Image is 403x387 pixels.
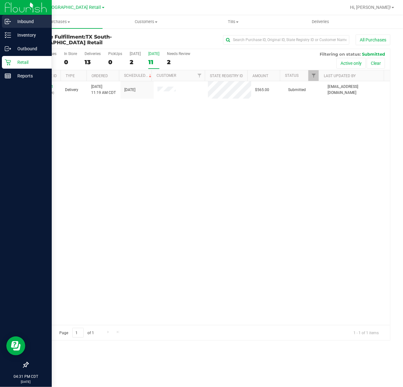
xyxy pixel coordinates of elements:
[64,52,77,56] div: In Store
[167,58,190,66] div: 2
[356,34,390,45] button: All Purchases
[11,18,49,25] p: Inbound
[28,34,149,45] h3: Purchase Fulfillment:
[285,73,299,78] a: Status
[148,52,159,56] div: [DATE]
[3,374,49,379] p: 04:31 PM CDT
[91,84,116,96] span: [DATE] 11:19 AM CDT
[85,58,101,66] div: 13
[367,58,385,69] button: Clear
[15,15,103,28] a: Purchases
[253,74,269,78] a: Amount
[5,18,11,25] inline-svg: Inbound
[303,19,338,25] span: Deliveries
[255,87,269,93] span: $565.00
[190,15,277,28] a: Tills
[5,46,11,52] inline-svg: Outbound
[320,52,361,57] span: Filtering on status:
[28,34,112,46] span: TX South-[GEOGRAPHIC_DATA] Retail
[223,35,349,45] input: Search Purchase ID, Original ID, State Registry ID or Customer Name...
[11,72,49,80] p: Reports
[103,19,190,25] span: Customers
[6,336,25,355] iframe: Resource center
[288,87,306,93] span: Submitted
[130,58,141,66] div: 2
[3,379,49,384] p: [DATE]
[64,58,77,66] div: 0
[108,52,122,56] div: PickUps
[324,74,356,78] a: Last Updated By
[348,328,384,337] span: 1 - 1 of 1 items
[167,52,190,56] div: Needs Review
[124,73,153,78] a: Scheduled
[11,58,49,66] p: Retail
[277,15,364,28] a: Deliveries
[5,59,11,65] inline-svg: Retail
[308,70,319,81] a: Filter
[65,87,78,93] span: Delivery
[72,328,84,338] input: 1
[92,74,108,78] a: Ordered
[5,73,11,79] inline-svg: Reports
[336,58,366,69] button: Active only
[103,15,190,28] a: Customers
[194,70,205,81] a: Filter
[210,74,243,78] a: State Registry ID
[66,74,75,78] a: Type
[350,5,391,10] span: Hi, [PERSON_NAME]!
[130,52,141,56] div: [DATE]
[5,32,11,38] inline-svg: Inventory
[124,87,135,93] span: [DATE]
[157,73,176,78] a: Customer
[54,328,99,338] span: Page of 1
[25,5,101,10] span: TX South-[GEOGRAPHIC_DATA] Retail
[148,58,159,66] div: 11
[328,84,386,96] span: [EMAIL_ADDRESS][DOMAIN_NAME]
[108,58,122,66] div: 0
[11,31,49,39] p: Inventory
[190,19,277,25] span: Tills
[15,19,103,25] span: Purchases
[362,52,385,57] span: Submitted
[11,45,49,52] p: Outbound
[85,52,101,56] div: Deliveries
